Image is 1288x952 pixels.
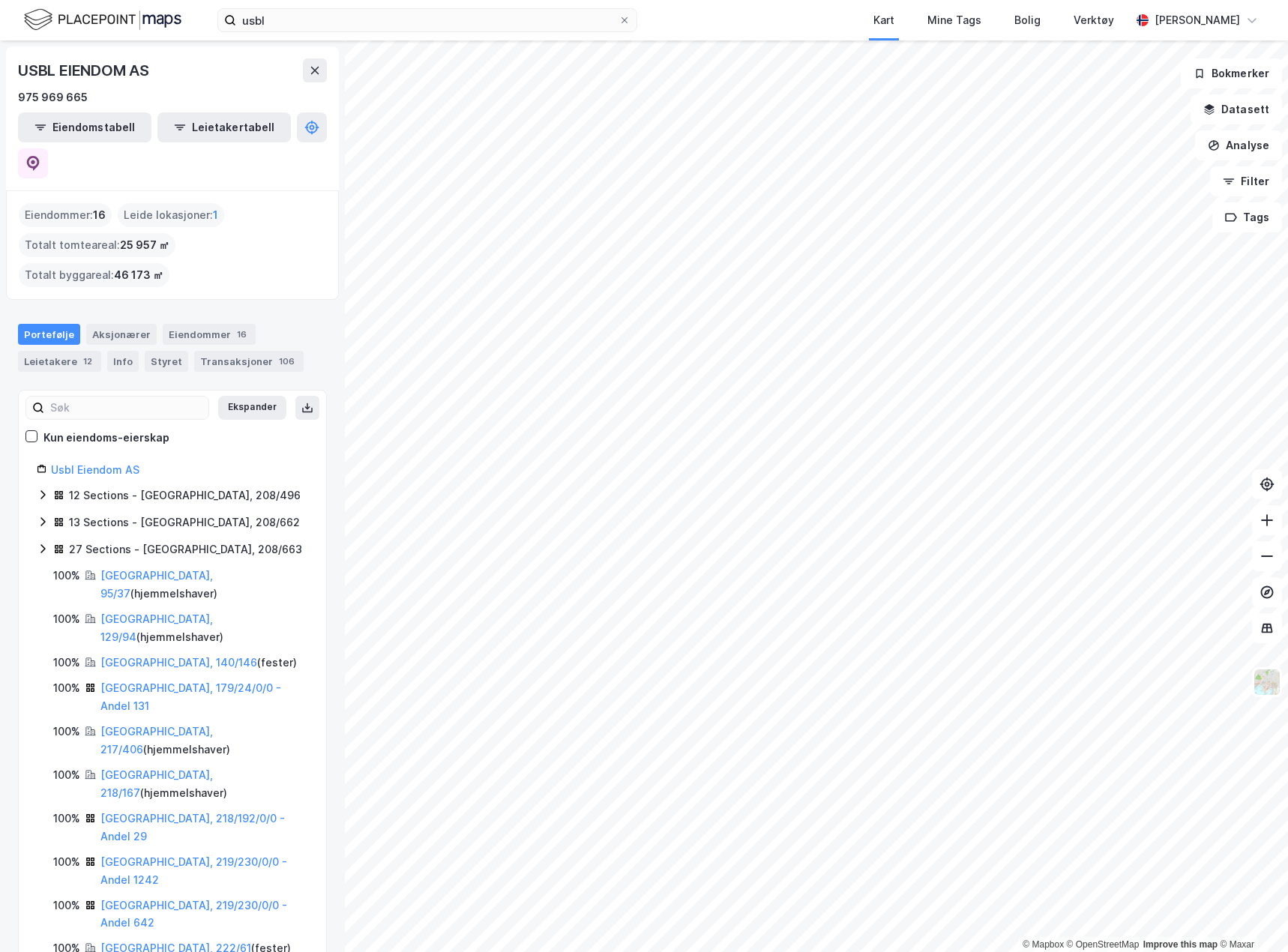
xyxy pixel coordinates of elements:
div: 12 [80,354,95,369]
div: 27 Sections - [GEOGRAPHIC_DATA], 208/663 [69,540,302,558]
span: 46 173 ㎡ [114,266,163,284]
div: Kart [873,11,894,29]
a: Improve this map [1143,939,1218,950]
div: Leide lokasjoner : [118,203,224,227]
div: Aksjonærer [86,324,157,345]
div: ( hjemmelshaver ) [100,766,308,802]
div: 100% [53,567,80,585]
div: 975 969 665 [18,88,88,106]
div: Totalt tomteareal : [19,233,175,257]
a: [GEOGRAPHIC_DATA], 218/192/0/0 - Andel 29 [100,812,285,843]
div: Totalt byggareal : [19,263,169,287]
a: [GEOGRAPHIC_DATA], 219/230/0/0 - Andel 642 [100,899,287,930]
button: Bokmerker [1181,58,1282,88]
div: ( hjemmelshaver ) [100,610,308,646]
a: [GEOGRAPHIC_DATA], 218/167 [100,768,213,799]
div: Info [107,351,139,372]
a: [GEOGRAPHIC_DATA], 217/406 [100,725,213,756]
a: [GEOGRAPHIC_DATA], 179/24/0/0 - Andel 131 [100,681,281,712]
div: ( fester ) [100,654,297,672]
div: 100% [53,766,80,784]
span: 25 957 ㎡ [120,236,169,254]
a: Usbl Eiendom AS [51,463,139,476]
button: Ekspander [218,396,286,420]
div: Mine Tags [927,11,981,29]
div: [PERSON_NAME] [1155,11,1240,29]
div: 100% [53,654,80,672]
div: Eiendommer : [19,203,112,227]
a: OpenStreetMap [1067,939,1140,950]
div: 13 Sections - [GEOGRAPHIC_DATA], 208/662 [69,513,300,531]
button: Analyse [1195,130,1282,160]
div: ( hjemmelshaver ) [100,567,308,603]
a: [GEOGRAPHIC_DATA], 129/94 [100,612,213,643]
div: 100% [53,897,80,915]
div: Leietakere [18,351,101,372]
img: Z [1253,668,1281,696]
div: USBL EIENDOM AS [18,58,152,82]
div: 106 [276,354,298,369]
input: Søk på adresse, matrikkel, gårdeiere, leietakere eller personer [236,9,619,31]
div: 100% [53,810,80,828]
div: Transaksjoner [194,351,304,372]
div: 16 [234,327,250,342]
div: 100% [53,853,80,871]
div: 100% [53,679,80,697]
div: Portefølje [18,324,80,345]
button: Tags [1212,202,1282,232]
div: Eiendommer [163,324,256,345]
a: [GEOGRAPHIC_DATA], 140/146 [100,656,257,669]
button: Datasett [1191,94,1282,124]
div: 100% [53,610,80,628]
div: Bolig [1014,11,1041,29]
span: 1 [213,206,218,224]
div: Kun eiendoms-eierskap [43,429,169,447]
button: Eiendomstabell [18,112,151,142]
a: [GEOGRAPHIC_DATA], 219/230/0/0 - Andel 1242 [100,855,287,886]
button: Filter [1210,166,1282,196]
div: Styret [145,351,188,372]
img: logo.f888ab2527a4732fd821a326f86c7f29.svg [24,7,181,33]
div: 100% [53,723,80,741]
iframe: Chat Widget [1213,880,1288,952]
div: Verktøy [1074,11,1114,29]
div: 12 Sections - [GEOGRAPHIC_DATA], 208/496 [69,486,301,504]
button: Leietakertabell [157,112,291,142]
input: Søk [44,397,208,419]
div: ( hjemmelshaver ) [100,723,308,759]
a: [GEOGRAPHIC_DATA], 95/37 [100,569,213,600]
span: 16 [93,206,106,224]
a: Mapbox [1023,939,1064,950]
